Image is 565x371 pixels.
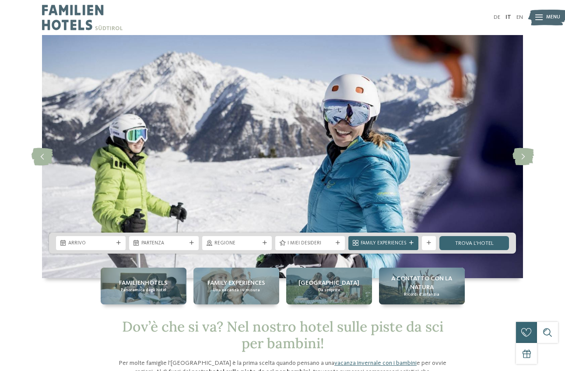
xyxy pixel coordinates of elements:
[505,14,511,20] a: IT
[379,268,465,304] a: Hotel sulle piste da sci per bambini: divertimento senza confini A contatto con la natura Ricordi...
[439,236,509,250] a: trova l’hotel
[318,287,340,293] span: Da scoprire
[214,240,260,247] span: Regione
[361,240,406,247] span: Family Experiences
[119,279,168,287] span: Familienhotels
[121,287,166,293] span: Panoramica degli hotel
[68,240,113,247] span: Arrivo
[494,14,500,20] a: DE
[298,279,359,287] span: [GEOGRAPHIC_DATA]
[193,268,279,304] a: Hotel sulle piste da sci per bambini: divertimento senza confini Family experiences Una vacanza s...
[286,268,372,304] a: Hotel sulle piste da sci per bambini: divertimento senza confini [GEOGRAPHIC_DATA] Da scoprire
[141,240,186,247] span: Partenza
[122,318,443,352] span: Dov’è che si va? Nel nostro hotel sulle piste da sci per bambini!
[207,279,265,287] span: Family experiences
[383,274,461,292] span: A contatto con la natura
[288,240,333,247] span: I miei desideri
[42,35,523,278] img: Hotel sulle piste da sci per bambini: divertimento senza confini
[213,287,260,293] span: Una vacanza su misura
[516,14,523,20] a: EN
[334,360,417,366] a: vacanza invernale con i bambini
[546,14,560,21] span: Menu
[101,268,186,304] a: Hotel sulle piste da sci per bambini: divertimento senza confini Familienhotels Panoramica degli ...
[404,292,439,297] span: Ricordi d’infanzia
